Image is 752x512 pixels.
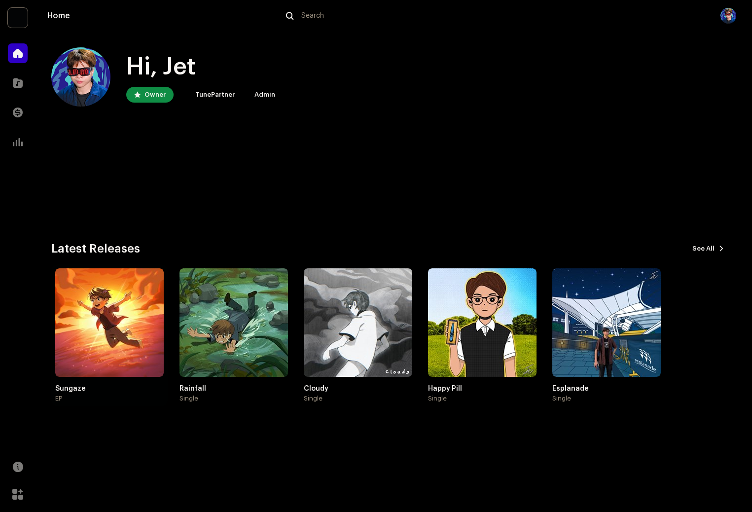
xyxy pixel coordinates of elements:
[179,395,198,402] div: Single
[428,385,537,393] div: Happy Pill
[51,241,140,256] h3: Latest Releases
[692,239,715,258] span: See All
[552,395,571,402] div: Single
[428,268,537,377] img: 2f52fe9f-1807-4bbd-9eba-4a49ba19619b
[304,385,412,393] div: Cloudy
[8,8,28,28] img: bb549e82-3f54-41b5-8d74-ce06bd45c366
[301,12,324,20] span: Search
[55,268,164,377] img: 73c11921-23be-47d2-b641-dcabd52dae96
[552,268,661,377] img: 9ebac030-0aaa-407b-8d23-e9ef5b1f8eb4
[55,385,164,393] div: Sungaze
[304,395,322,402] div: Single
[552,385,661,393] div: Esplanade
[304,268,412,377] img: fab15707-aaf7-4580-a922-b299b244aedc
[179,268,288,377] img: f038183a-ba92-4655-b8f4-74031ad937c6
[195,89,235,101] div: TunePartner
[47,12,274,20] div: Home
[428,395,447,402] div: Single
[126,51,283,83] div: Hi, Jet
[254,89,275,101] div: Admin
[144,89,166,101] div: Owner
[720,8,736,24] img: dc9ac211-c768-4394-98ee-7d73fe08273a
[179,89,191,101] img: bb549e82-3f54-41b5-8d74-ce06bd45c366
[684,241,732,256] button: See All
[51,47,110,107] img: dc9ac211-c768-4394-98ee-7d73fe08273a
[179,385,288,393] div: Rainfall
[55,395,62,402] div: EP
